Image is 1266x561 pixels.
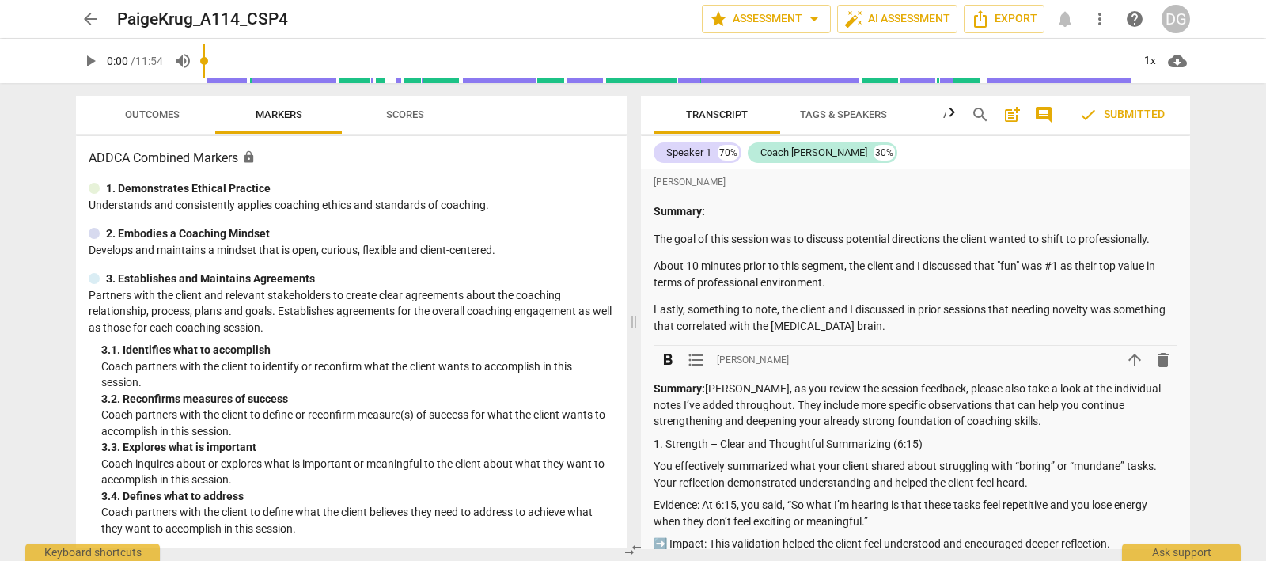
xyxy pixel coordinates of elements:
[101,456,614,488] p: Coach inquires about or explores what is important or meaningful to the client about what they wa...
[654,301,1177,334] p: Lastly, something to note, the client and I discussed in prior sessions that needing novelty was ...
[89,287,614,336] p: Partners with the client and relevant stakeholders to create clear agreements about the coaching ...
[654,458,1177,491] p: You effectively summarized what your client shared about struggling with “boring” or “mundane” ta...
[718,145,739,161] div: 70%
[654,436,1177,453] p: 1. Strength – Clear and Thoughtful Summarizing (6:15)
[1078,105,1097,124] span: check
[1066,99,1177,131] button: Review is completed
[107,55,128,67] span: 0:00
[654,231,1177,248] p: The goal of this session was to discuss potential directions the client wanted to shift to profes...
[101,488,614,505] div: 3. 4. Defines what to address
[658,351,677,370] span: format_bold
[1120,5,1149,33] a: Help
[81,9,100,28] span: arrow_back
[1031,102,1056,127] button: Show/Hide comments
[702,5,831,33] button: Assessment
[709,9,728,28] span: star
[844,9,950,28] span: AI Assessment
[101,504,614,536] p: Coach partners with the client to define what the client believes they need to address to achieve...
[1154,351,1173,370] span: delete
[844,9,863,28] span: auto_fix_high
[686,108,748,120] span: Transcript
[386,108,424,120] span: Scores
[1162,5,1190,33] button: DG
[1003,105,1022,124] span: post_add
[654,205,705,218] strong: Summary:
[654,258,1177,290] p: About 10 minutes prior to this segment, the client and I discussed that "fun" was #1 as their top...
[101,439,614,456] div: 3. 3. Explores what is important
[654,497,1177,529] p: Evidence: At 6:15, you said, “So what I’m hearing is that these tasks feel repetitive and you los...
[101,407,614,439] p: Coach partners with the client to define or reconfirm measure(s) of success for what the client w...
[709,9,824,28] span: Assessment
[1125,351,1144,370] span: arrow_upward
[800,108,887,120] span: Tags & Speakers
[1034,105,1053,124] span: comment
[106,180,271,197] p: 1. Demonstrates Ethical Practice
[968,102,993,127] button: Search
[1090,9,1109,28] span: more_vert
[666,145,711,161] div: Speaker 1
[654,381,1177,430] p: [PERSON_NAME], as you review the session feedback, please also take a look at the individual note...
[971,105,990,124] span: search
[760,145,867,161] div: Coach [PERSON_NAME]
[125,108,180,120] span: Outcomes
[101,342,614,358] div: 3. 1. Identifies what to accomplish
[173,51,192,70] span: volume_up
[131,55,163,67] span: / 11:54
[971,9,1037,28] span: Export
[999,102,1025,127] button: Add summary
[101,358,614,391] p: Coach partners with the client to identify or reconfirm what the client wants to accomplish in th...
[624,540,642,559] span: compare_arrows
[1078,105,1165,124] span: Submitted
[106,226,270,242] p: 2. Embodies a Coaching Mindset
[654,176,726,189] span: [PERSON_NAME]
[89,242,614,259] p: Develops and maintains a mindset that is open, curious, flexible and client-centered.
[654,382,705,395] strong: Summary:
[874,145,895,161] div: 30%
[1168,51,1187,70] span: cloud_download
[717,354,789,367] span: [PERSON_NAME]
[1135,48,1165,74] div: 1x
[805,9,824,28] span: arrow_drop_down
[89,197,614,214] p: Understands and consistently applies coaching ethics and standards of coaching.
[1125,9,1144,28] span: help
[943,108,997,120] span: Analytics
[117,9,288,29] h2: PaigeKrug_A114_CSP4
[687,351,706,370] span: format_list_bulleted
[256,108,302,120] span: Markers
[837,5,957,33] button: AI Assessment
[654,536,1177,552] p: ➡️ Impact: This validation helped the client feel understood and encouraged deeper reflection.
[1120,346,1149,374] button: Move up
[89,149,614,168] h3: ADDCA Combined Markers
[25,544,160,561] div: Keyboard shortcuts
[242,150,256,164] span: Assessment is enabled for this document. The competency model is locked and follows the assessmen...
[76,47,104,75] button: Play
[81,51,100,70] span: play_arrow
[101,391,614,407] div: 3. 2. Reconfirms measures of success
[1122,544,1241,561] div: Ask support
[964,5,1044,33] button: Export
[169,47,197,75] button: Volume
[106,271,315,287] p: 3. Establishes and Maintains Agreements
